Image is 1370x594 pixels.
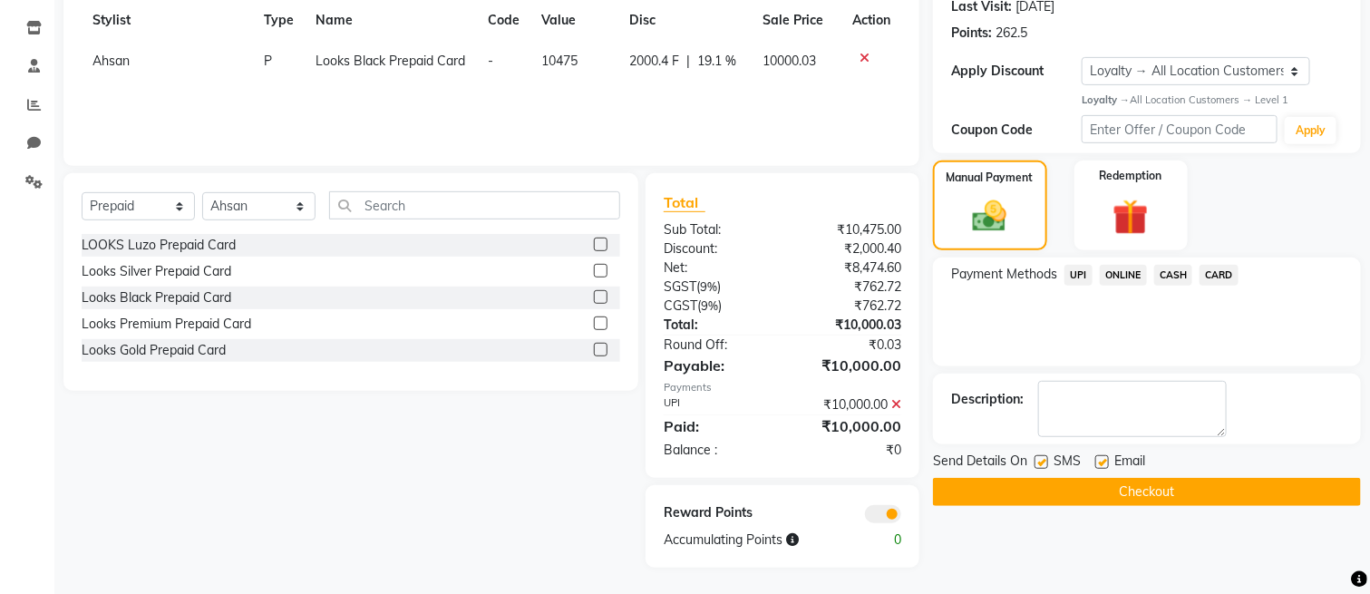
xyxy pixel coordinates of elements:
div: ₹10,000.00 [782,415,915,437]
div: Looks Premium Prepaid Card [82,315,251,334]
div: ( ) [650,278,782,297]
input: Enter Offer / Coupon Code [1082,115,1278,143]
span: Looks Black Prepaid Card [316,53,466,69]
span: Total [664,193,705,212]
span: 10475 [541,53,578,69]
div: Looks Gold Prepaid Card [82,341,226,360]
button: Apply [1285,117,1336,144]
div: Reward Points [650,503,782,523]
div: Looks Silver Prepaid Card [82,262,231,281]
span: SGST [664,278,696,295]
label: Manual Payment [947,170,1034,186]
div: Points: [951,24,992,43]
div: UPI [650,395,782,414]
div: ₹0 [782,441,915,460]
div: Total: [650,316,782,335]
img: _cash.svg [962,197,1017,236]
div: Sub Total: [650,220,782,239]
span: CARD [1200,265,1239,286]
span: 2000.4 F [629,52,679,71]
div: ₹10,475.00 [782,220,915,239]
span: 19.1 % [697,52,736,71]
label: Redemption [1100,168,1162,184]
span: | [686,52,690,71]
div: LOOKS Luzo Prepaid Card [82,236,236,255]
span: 10000.03 [763,53,816,69]
div: Paid: [650,415,782,437]
div: Payments [664,380,901,395]
div: All Location Customers → Level 1 [1082,93,1343,108]
div: ₹8,474.60 [782,258,915,278]
div: Description: [951,390,1024,409]
div: Discount: [650,239,782,258]
div: Net: [650,258,782,278]
div: Apply Discount [951,62,1082,81]
div: Accumulating Points [650,531,849,550]
div: 262.5 [996,24,1027,43]
span: SMS [1054,452,1081,474]
img: _gift.svg [1102,195,1160,239]
span: Payment Methods [951,265,1057,284]
td: P [254,41,306,82]
span: - [488,53,493,69]
div: ₹10,000.00 [782,355,915,376]
button: Checkout [933,478,1361,506]
div: ₹762.72 [782,297,915,316]
div: Round Off: [650,336,782,355]
span: Ahsan [92,53,130,69]
input: Search [329,191,620,219]
span: CGST [664,297,697,314]
span: UPI [1064,265,1093,286]
div: Payable: [650,355,782,376]
span: Email [1114,452,1145,474]
span: 9% [701,298,718,313]
div: Looks Black Prepaid Card [82,288,231,307]
div: 0 [849,531,915,550]
div: Balance : [650,441,782,460]
span: 9% [700,279,717,294]
span: Send Details On [933,452,1027,474]
div: ₹10,000.03 [782,316,915,335]
div: ( ) [650,297,782,316]
span: ONLINE [1100,265,1147,286]
div: ₹0.03 [782,336,915,355]
div: ₹762.72 [782,278,915,297]
span: CASH [1154,265,1193,286]
strong: Loyalty → [1082,93,1130,106]
div: Coupon Code [951,121,1082,140]
div: ₹2,000.40 [782,239,915,258]
div: ₹10,000.00 [782,395,915,414]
